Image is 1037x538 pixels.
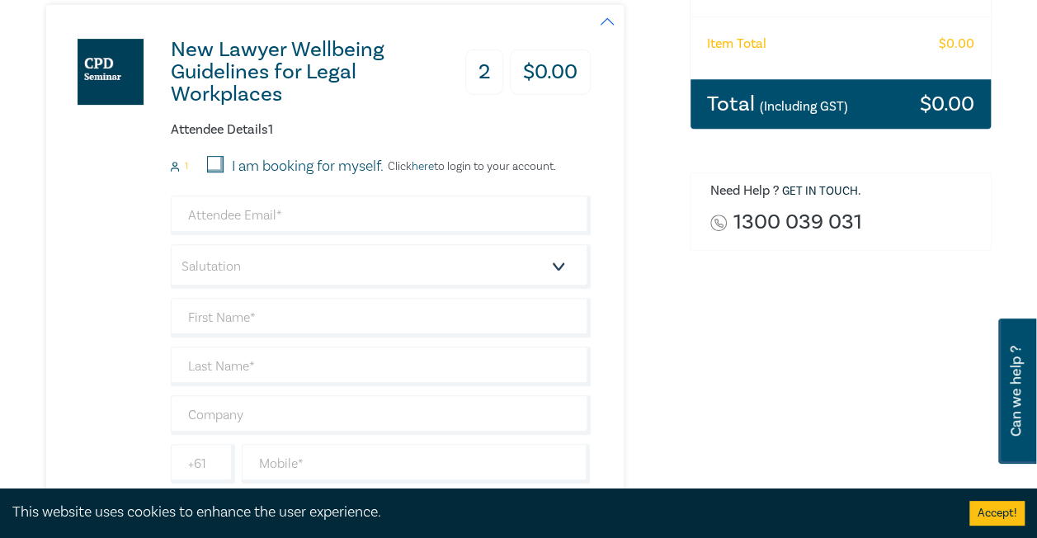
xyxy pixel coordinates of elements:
[710,183,978,200] h6: Need Help ? .
[733,211,862,234] a: 1300 039 031
[707,36,766,52] h6: Item Total
[171,347,591,386] input: Last Name*
[760,98,848,115] small: (Including GST)
[969,501,1025,526] button: Accept cookies
[171,298,591,337] input: First Name*
[782,184,858,199] a: Get in touch
[1008,328,1024,454] span: Can we help ?
[12,502,945,523] div: This website uses cookies to enhance the user experience.
[171,122,591,138] h6: Attendee Details 1
[171,395,591,435] input: Company
[920,93,974,115] h3: $ 0.00
[510,50,591,95] h3: $ 0.00
[171,444,235,484] input: +61
[171,39,442,106] h3: New Lawyer Wellbeing Guidelines for Legal Workplaces
[384,160,556,173] p: Click to login to your account.
[707,93,848,115] h3: Total
[465,50,503,95] h3: 2
[242,444,591,484] input: Mobile*
[171,196,591,235] input: Attendee Email*
[78,39,144,105] img: New Lawyer Wellbeing Guidelines for Legal Workplaces
[185,161,188,172] small: 1
[412,159,434,174] a: here
[232,156,384,177] label: I am booking for myself.
[939,36,974,52] h6: $ 0.00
